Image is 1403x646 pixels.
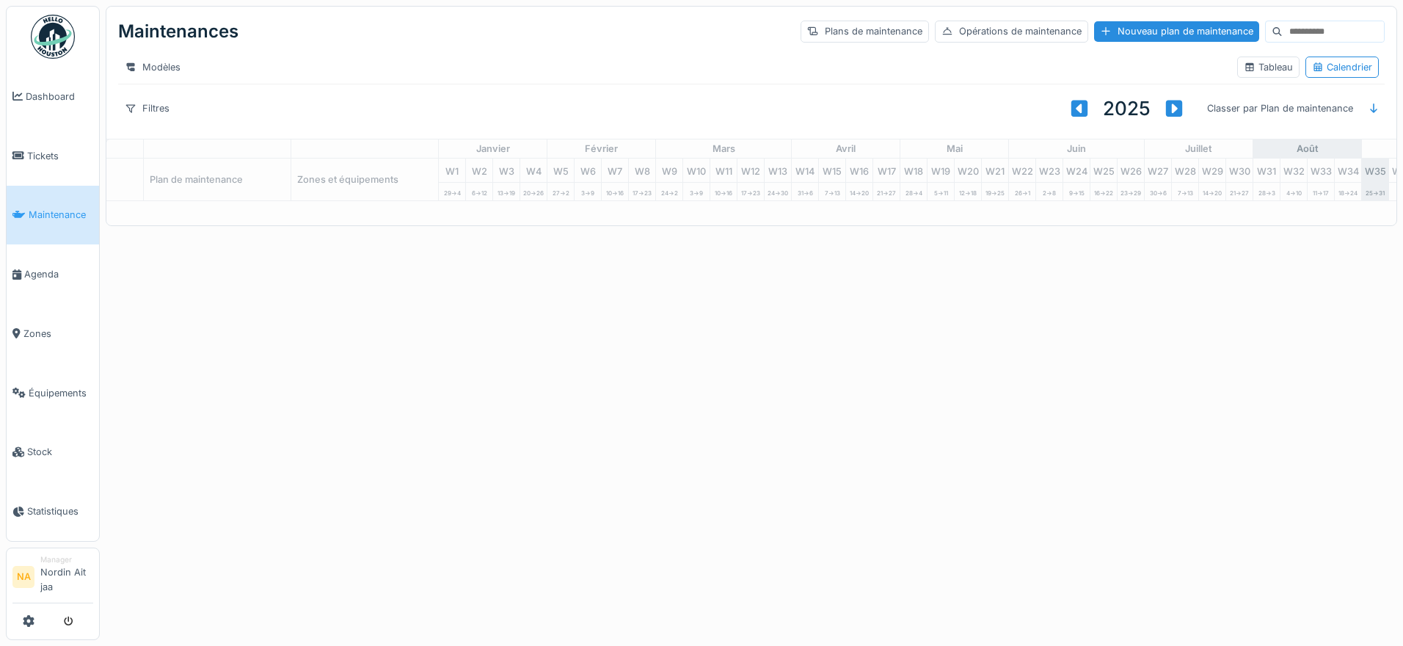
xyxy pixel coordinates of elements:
a: Tickets [7,126,99,186]
div: 17 -> 23 [629,183,655,200]
div: W 32 [1280,159,1307,181]
h3: 2025 [1103,97,1151,120]
div: 10 -> 16 [602,183,628,200]
span: Agenda [24,267,93,281]
div: 4 -> 10 [1280,183,1307,200]
div: Modèles [118,57,187,78]
div: W 4 [520,159,547,181]
div: 7 -> 13 [819,183,845,200]
div: W 19 [928,159,954,181]
div: 9 -> 15 [1063,183,1090,200]
div: W 30 [1226,159,1253,181]
div: Calendrier [1312,60,1372,74]
div: W 35 [1362,159,1388,181]
a: Stock [7,423,99,482]
div: 28 -> 3 [1253,183,1280,200]
div: 16 -> 22 [1090,183,1117,200]
div: 20 -> 26 [520,183,547,200]
div: 27 -> 2 [547,183,574,200]
a: Statistiques [7,482,99,541]
div: W 29 [1199,159,1225,181]
div: 14 -> 20 [846,183,872,200]
div: W 31 [1253,159,1280,181]
div: 28 -> 4 [900,183,927,200]
div: W 34 [1335,159,1361,181]
div: Opérations de maintenance [935,21,1088,42]
div: Manager [40,554,93,565]
div: W 11 [710,159,737,181]
div: W 16 [846,159,872,181]
div: 17 -> 23 [737,183,764,200]
div: W 5 [547,159,574,181]
div: W 10 [683,159,710,181]
div: 3 -> 9 [575,183,601,200]
span: Stock [27,445,93,459]
div: 7 -> 13 [1172,183,1198,200]
div: 30 -> 6 [1145,183,1171,200]
div: 25 -> 31 [1362,183,1388,200]
div: mai [900,139,1008,159]
div: W 2 [466,159,492,181]
img: Badge_color-CXgf-gQk.svg [31,15,75,59]
div: 14 -> 20 [1199,183,1225,200]
div: W 14 [792,159,818,181]
a: Maintenance [7,186,99,245]
span: Statistiques [27,504,93,518]
div: W 15 [819,159,845,181]
div: W 3 [493,159,520,181]
span: Équipements [29,386,93,400]
div: 11 -> 17 [1308,183,1334,200]
div: Tableau [1244,60,1293,74]
span: Maintenance [29,208,93,222]
li: Nordin Ait jaa [40,554,93,600]
div: W 27 [1145,159,1171,181]
li: NA [12,566,34,588]
div: W 9 [656,159,682,181]
a: Équipements [7,363,99,423]
div: W 18 [900,159,927,181]
span: Dashboard [26,90,93,104]
div: 26 -> 1 [1009,183,1035,200]
div: 12 -> 18 [955,183,981,200]
div: 21 -> 27 [1226,183,1253,200]
div: 10 -> 16 [710,183,737,200]
div: W 22 [1009,159,1035,181]
div: avril [792,139,900,159]
span: Zones [23,327,93,341]
div: W 20 [955,159,981,181]
div: Plans de maintenance [801,21,929,42]
div: août [1253,139,1361,159]
div: 21 -> 27 [873,183,900,200]
div: Plan de maintenance [144,159,291,200]
div: Classer par Plan de maintenance [1200,98,1360,119]
div: W 8 [629,159,655,181]
div: W 13 [765,159,791,181]
div: W 24 [1063,159,1090,181]
div: 6 -> 12 [466,183,492,200]
div: W 7 [602,159,628,181]
div: W 21 [982,159,1008,181]
div: juin [1009,139,1144,159]
div: 19 -> 25 [982,183,1008,200]
div: W 6 [575,159,601,181]
div: W 17 [873,159,900,181]
div: mars [656,139,791,159]
div: Zones et équipements [291,159,438,200]
a: Zones [7,304,99,363]
div: W 26 [1118,159,1144,181]
div: W 1 [439,159,465,181]
a: NA ManagerNordin Ait jaa [12,554,93,603]
div: Filtres [118,98,176,119]
div: 29 -> 4 [439,183,465,200]
div: 13 -> 19 [493,183,520,200]
div: W 23 [1036,159,1063,181]
div: Maintenances [118,12,238,51]
div: 24 -> 30 [765,183,791,200]
div: 2 -> 8 [1036,183,1063,200]
div: W 25 [1090,159,1117,181]
div: 24 -> 2 [656,183,682,200]
div: W 12 [737,159,764,181]
div: février [547,139,655,159]
div: juillet [1145,139,1253,159]
div: 18 -> 24 [1335,183,1361,200]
